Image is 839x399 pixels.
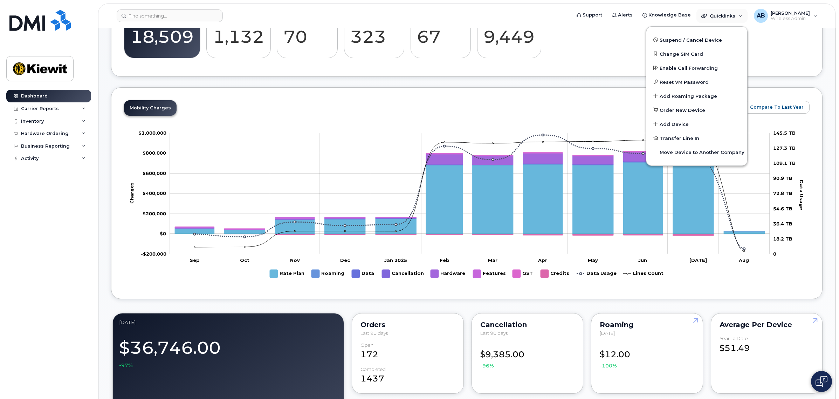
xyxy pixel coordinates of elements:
tspan: 72.8 TB [773,191,792,196]
span: Last 90 days [480,330,508,336]
g: $0 [138,130,166,136]
g: Cancellation [382,267,424,280]
tspan: [DATE] [689,257,707,263]
a: Mobility Charges [124,100,177,116]
tspan: 109.1 TB [773,160,796,166]
div: $12.00 [600,343,694,370]
g: Legend [270,267,663,280]
span: -96% [480,362,494,369]
span: Last 90 days [360,330,388,336]
g: GST [175,144,765,231]
div: Cancellation [480,322,575,327]
span: AB [757,12,765,20]
g: Rate Plan [270,267,304,280]
span: Reset VM Password [660,79,709,86]
tspan: 36.4 TB [773,221,792,226]
tspan: Jan 2025 [385,257,407,263]
span: Add Roaming Package [660,93,717,100]
span: Support [583,12,602,19]
g: Credits [175,234,765,236]
tspan: Oct [240,257,250,263]
span: -97% [119,362,133,369]
tspan: Feb [440,257,449,263]
tspan: 90.9 TB [773,175,792,181]
g: $0 [143,211,166,216]
span: [DATE] [600,330,615,336]
span: Wireless Admin [771,16,810,21]
g: GST [513,267,534,280]
tspan: $200,000 [143,211,166,216]
span: Enable Call Forwarding [660,65,718,72]
a: Pending Status 67 [417,8,464,54]
span: Compare To Last Year [750,104,804,110]
g: $0 [143,150,166,156]
a: Order New Device [646,103,747,117]
tspan: $400,000 [143,191,166,196]
div: Open [360,343,373,348]
input: Find something... [117,9,223,22]
g: Chart [129,130,804,280]
span: -100% [600,362,617,369]
tspan: Data Usage [799,180,805,210]
tspan: $1,000,000 [138,130,166,136]
g: $0 [143,170,166,176]
tspan: Mar [488,257,498,263]
tspan: 18.2 TB [773,236,792,242]
tspan: Nov [290,257,300,263]
div: Average per Device [720,322,814,327]
div: completed [360,367,386,372]
span: Order New Device [660,107,705,114]
tspan: 145.5 TB [773,130,796,136]
span: Quicklinks [710,13,735,19]
g: $0 [141,251,166,257]
tspan: Sep [190,257,200,263]
tspan: Apr [538,257,548,263]
tspan: Jun [639,257,647,263]
a: Alerts [607,8,638,22]
a: Active 18,509 [131,8,194,54]
g: Credits [541,267,570,280]
div: Alex Banuelos [749,9,822,23]
div: Roaming [600,322,694,327]
div: $51.49 [720,336,814,354]
tspan: -$200,000 [141,251,166,257]
tspan: 54.6 TB [773,206,792,211]
div: 1437 [360,367,455,385]
g: Features [473,267,506,280]
span: Change SIM Card [660,51,703,58]
tspan: $600,000 [143,170,166,176]
div: $36,746.00 [119,334,337,369]
g: Data Usage [577,267,617,280]
span: Suspend / Cancel Device [660,37,722,44]
div: 172 [360,343,455,361]
button: Compare To Last Year [744,101,810,114]
div: Quicklinks [696,9,748,23]
span: Add Device [660,121,689,128]
a: Data Conflicts 9,449 [483,8,535,54]
tspan: Dec [340,257,350,263]
g: Hardware [431,267,466,280]
span: [PERSON_NAME] [771,10,810,16]
div: $9,385.00 [480,343,575,370]
g: Roaming [311,267,345,280]
tspan: Charges [129,182,135,204]
span: Alerts [618,12,633,19]
div: Year to Date [720,336,748,341]
div: Orders [360,322,455,327]
span: Transfer Line In [660,135,699,142]
tspan: May [588,257,598,263]
g: $0 [143,191,166,196]
tspan: 127.3 TB [773,145,796,151]
tspan: $0 [160,231,166,237]
a: Cancel Candidates 323 [350,8,398,54]
a: Suspended 1,132 [213,8,264,54]
span: Move Device to Another Company [660,149,744,156]
a: Support [572,8,607,22]
tspan: 0 [773,251,776,257]
g: Lines Count [623,267,663,280]
img: Open chat [816,376,827,387]
tspan: $800,000 [143,150,166,156]
tspan: Aug [739,257,749,263]
a: Knowledge Base [638,8,696,22]
g: Data [352,267,375,280]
